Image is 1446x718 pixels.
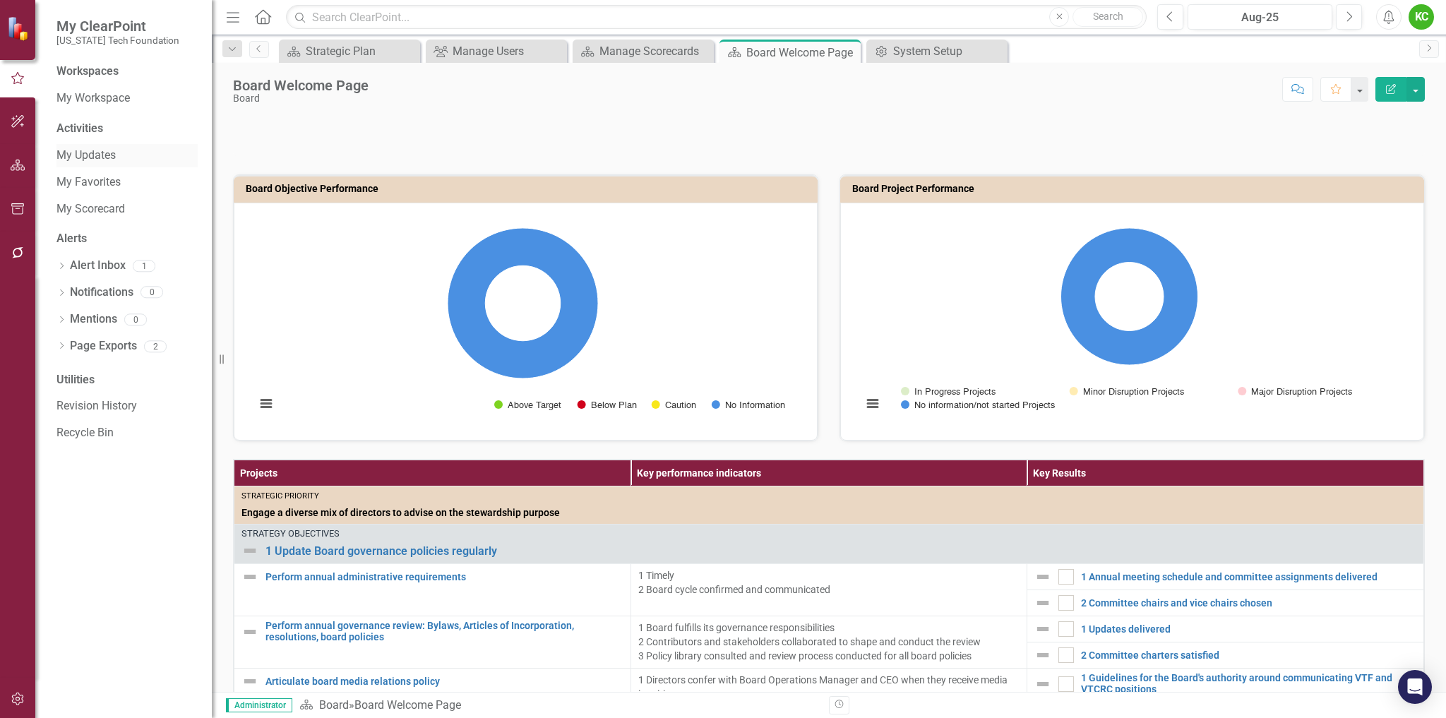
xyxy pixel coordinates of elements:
[893,42,1004,60] div: System Setup
[638,621,1020,663] p: 1 Board fulfills its governance responsibilities 2 Contributors and stakeholders collaborated to ...
[56,201,198,217] a: My Scorecard
[286,5,1147,30] input: Search ClearPoint...
[124,313,147,325] div: 0
[855,214,1409,426] div: Chart. Highcharts interactive chart.
[141,287,163,299] div: 0
[453,42,563,60] div: Manage Users
[144,340,167,352] div: 2
[56,90,198,107] a: My Workspace
[1034,676,1051,693] img: Not Defined
[234,564,631,616] td: Double-Click to Edit Right Click for Context Menu
[319,698,349,712] a: Board
[863,394,883,414] button: View chart menu, Chart
[852,184,1417,194] h3: Board Project Performance
[429,42,563,60] a: Manage Users
[638,568,1020,597] p: 1 Timely 2 Board cycle confirmed and communicated
[1034,621,1051,638] img: Not Defined
[631,616,1027,669] td: Double-Click to Edit
[576,42,710,60] a: Manage Scorecards
[241,491,1416,502] div: Strategic Priority
[631,564,1027,616] td: Double-Click to Edit
[265,545,1416,558] a: 1 Update Board governance policies regularly
[354,698,461,712] div: Board Welcome Page
[1081,650,1416,661] a: 2 Committee charters satisfied
[56,398,198,414] a: Revision History
[855,214,1404,426] svg: Interactive chart
[234,616,631,669] td: Double-Click to Edit Right Click for Context Menu
[494,400,561,410] button: Show Above Target
[265,572,623,582] a: Perform annual administrative requirements
[7,16,32,41] img: ClearPoint Strategy
[1060,228,1197,365] path: No information/not started Projects, 11.
[56,121,198,137] div: Activities
[256,394,276,414] button: View chart menu, Chart
[226,698,292,712] span: Administrator
[1034,568,1051,585] img: Not Defined
[1081,572,1416,582] a: 1 Annual meeting schedule and committee assignments delivered
[265,676,623,687] a: Articulate board media relations policy
[901,386,996,397] button: Show In Progress Projects
[282,42,417,60] a: Strategic Plan
[133,260,155,272] div: 1
[1081,673,1416,695] a: 1 Guidelines for the Board's authority around communicating VTF and VTCRC positions
[1093,11,1123,22] span: Search
[1398,670,1432,704] div: Open Intercom Messenger
[249,214,797,426] svg: Interactive chart
[56,35,179,46] small: [US_STATE] Tech Foundation
[70,338,137,354] a: Page Exports
[265,621,623,642] a: Perform annual governance review: Bylaws, Articles of Incorporation, resolutions, board policies
[1188,4,1332,30] button: Aug-25
[1027,669,1424,704] td: Double-Click to Edit Right Click for Context Menu
[241,568,258,585] img: Not Defined
[1193,9,1327,26] div: Aug-25
[448,228,598,378] path: No Information, 3.
[578,400,636,410] button: Show Below Plan
[1081,624,1416,635] a: 1 Updates delivered
[56,64,119,80] div: Workspaces
[1238,386,1353,397] button: Show Major Disruption Projects
[870,42,1004,60] a: System Setup
[712,400,784,410] button: Show No Information
[233,93,369,104] div: Board
[901,400,1054,410] button: Show No information/not started Projects
[249,214,803,426] div: Chart. Highcharts interactive chart.
[56,425,198,441] a: Recycle Bin
[56,372,198,388] div: Utilities
[241,529,1416,539] div: Strategy Objectives
[70,258,126,274] a: Alert Inbox
[70,311,117,328] a: Mentions
[56,174,198,191] a: My Favorites
[1034,647,1051,664] img: Not Defined
[746,44,857,61] div: Board Welcome Page
[306,42,417,60] div: Strategic Plan
[234,525,1424,564] td: Double-Click to Edit Right Click for Context Menu
[1409,4,1434,30] button: KC
[1034,594,1051,611] img: Not Defined
[1081,598,1416,609] a: 2 Committee chairs and vice chairs chosen
[241,542,258,559] img: Not Defined
[56,148,198,164] a: My Updates
[1027,616,1424,642] td: Double-Click to Edit Right Click for Context Menu
[241,505,1416,520] span: Engage a diverse mix of directors to advise on the stewardship purpose
[56,231,198,247] div: Alerts
[599,42,710,60] div: Manage Scorecards
[1072,7,1143,27] button: Search
[234,486,1424,525] td: Double-Click to Edit
[299,698,818,714] div: »
[241,623,258,640] img: Not Defined
[241,673,258,690] img: Not Defined
[1027,642,1424,669] td: Double-Click to Edit Right Click for Context Menu
[1070,386,1185,397] button: Show Minor Disruption Projects
[56,18,179,35] span: My ClearPoint
[652,400,696,410] button: Show Caution
[70,285,133,301] a: Notifications
[1027,590,1424,616] td: Double-Click to Edit Right Click for Context Menu
[246,184,811,194] h3: Board Objective Performance
[233,78,369,93] div: Board Welcome Page
[1027,564,1424,590] td: Double-Click to Edit Right Click for Context Menu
